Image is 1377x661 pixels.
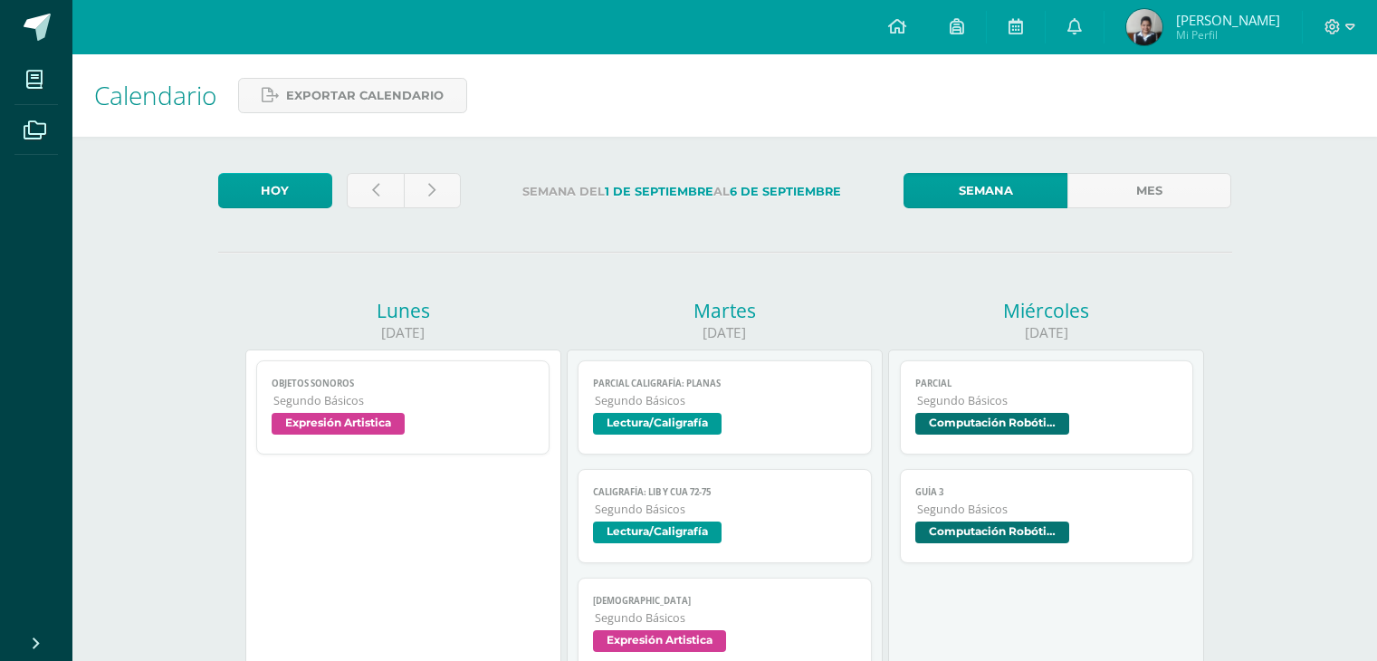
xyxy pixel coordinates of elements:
a: CALIGRAFÍA: LIB Y CUA 72-75Segundo BásicosLectura/Caligrafía [578,469,872,563]
span: Exportar calendario [286,79,444,112]
span: PARCIAL [915,378,1179,389]
img: bf70ca971dc0ca02eddfb4c484d0cd73.png [1126,9,1162,45]
label: Semana del al [475,173,889,210]
strong: 6 de Septiembre [730,185,841,198]
span: Segundo Básicos [273,393,535,408]
a: Hoy [218,173,332,208]
a: Objetos sonorosSegundo BásicosExpresión Artistica [256,360,550,455]
span: PARCIAL CALIGRAFÍA: PLANAS [593,378,856,389]
div: Miércoles [888,298,1204,323]
span: Segundo Básicos [595,393,856,408]
span: Computación Robótica [915,522,1069,543]
span: Segundo Básicos [595,610,856,626]
strong: 1 de Septiembre [605,185,713,198]
a: PARCIALSegundo BásicosComputación Robótica [900,360,1194,455]
span: [PERSON_NAME] [1176,11,1280,29]
span: Segundo Básicos [917,502,1179,517]
div: [DATE] [245,323,561,342]
a: Guía 3Segundo BásicosComputación Robótica [900,469,1194,563]
span: [DEMOGRAPHIC_DATA] [593,595,856,607]
a: Mes [1067,173,1231,208]
div: [DATE] [888,323,1204,342]
span: CALIGRAFÍA: LIB Y CUA 72-75 [593,486,856,498]
span: Segundo Básicos [595,502,856,517]
span: Expresión Artistica [593,630,726,652]
span: Calendario [94,78,216,112]
span: Computación Robótica [915,413,1069,435]
span: Objetos sonoros [272,378,535,389]
span: Lectura/Caligrafía [593,413,722,435]
span: Expresión Artistica [272,413,405,435]
a: PARCIAL CALIGRAFÍA: PLANASSegundo BásicosLectura/Caligrafía [578,360,872,455]
span: Segundo Básicos [917,393,1179,408]
span: Mi Perfil [1176,27,1280,43]
span: Guía 3 [915,486,1179,498]
div: Martes [567,298,883,323]
a: Semana [904,173,1067,208]
a: Exportar calendario [238,78,467,113]
span: Lectura/Caligrafía [593,522,722,543]
div: [DATE] [567,323,883,342]
div: Lunes [245,298,561,323]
